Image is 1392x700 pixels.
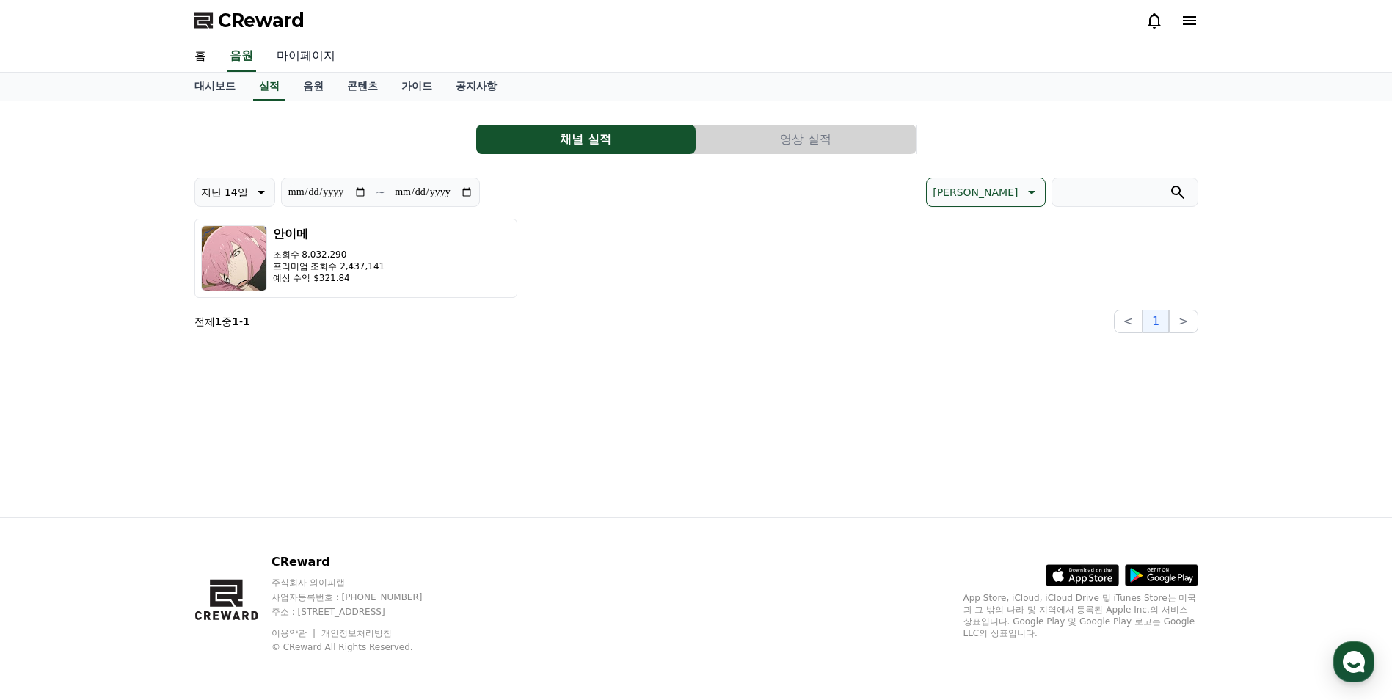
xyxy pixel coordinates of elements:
p: App Store, iCloud, iCloud Drive 및 iTunes Store는 미국과 그 밖의 나라 및 지역에서 등록된 Apple Inc.의 서비스 상표입니다. Goo... [963,592,1198,639]
button: 1 [1143,310,1169,333]
button: [PERSON_NAME] [926,178,1045,207]
a: 이용약관 [272,628,318,638]
a: 대화 [97,465,189,502]
p: ~ [376,183,385,201]
p: 프리미엄 조회수 2,437,141 [273,260,385,272]
p: 예상 수익 $321.84 [273,272,385,284]
a: 가이드 [390,73,444,101]
strong: 1 [243,316,250,327]
span: CReward [218,9,305,32]
a: 채널 실적 [476,125,696,154]
button: > [1169,310,1198,333]
a: 개인정보처리방침 [321,628,392,638]
p: 전체 중 - [194,314,250,329]
a: 콘텐츠 [335,73,390,101]
a: 대시보드 [183,73,247,101]
p: © CReward All Rights Reserved. [272,641,451,653]
a: 음원 [291,73,335,101]
a: CReward [194,9,305,32]
p: 주소 : [STREET_ADDRESS] [272,606,451,618]
img: 안이메 [201,225,267,291]
a: 공지사항 [444,73,509,101]
a: 홈 [183,41,218,72]
button: 채널 실적 [476,125,696,154]
a: 영상 실적 [696,125,917,154]
p: 지난 14일 [201,182,248,203]
span: 대화 [134,488,152,500]
button: 지난 14일 [194,178,275,207]
strong: 1 [215,316,222,327]
a: 홈 [4,465,97,502]
h3: 안이메 [273,225,385,243]
p: CReward [272,553,451,571]
a: 설정 [189,465,282,502]
button: 영상 실적 [696,125,916,154]
p: 주식회사 와이피랩 [272,577,451,588]
a: 마이페이지 [265,41,347,72]
button: < [1114,310,1143,333]
p: [PERSON_NAME] [933,182,1018,203]
strong: 1 [232,316,239,327]
p: 사업자등록번호 : [PHONE_NUMBER] [272,591,451,603]
button: 안이메 조회수 8,032,290 프리미엄 조회수 2,437,141 예상 수익 $321.84 [194,219,517,298]
a: 음원 [227,41,256,72]
p: 조회수 8,032,290 [273,249,385,260]
span: 홈 [46,487,55,499]
span: 설정 [227,487,244,499]
a: 실적 [253,73,285,101]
